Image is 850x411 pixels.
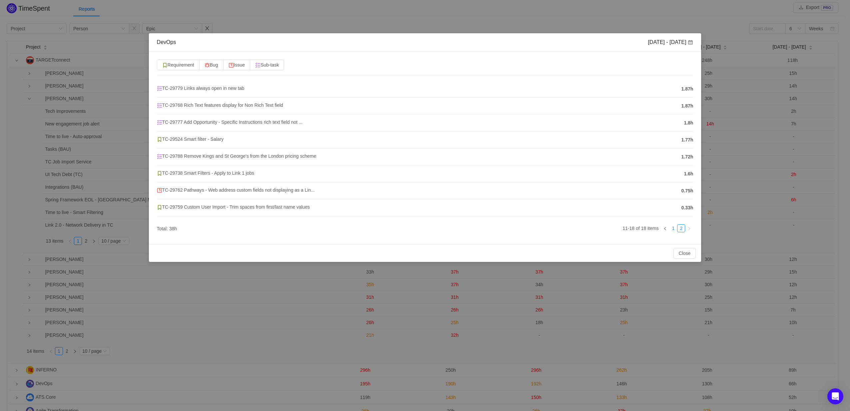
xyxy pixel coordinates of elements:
img: 10303 [205,63,210,68]
span: Bug [205,62,218,68]
img: 10315 [162,63,168,68]
div: [DATE] - [DATE] [648,39,693,46]
img: 10313 [157,154,162,159]
div: Open Intercom Messenger [827,388,843,404]
span: TC-29779 Links always open in new tab [157,86,244,91]
span: 0.75h [681,187,693,194]
img: 10315 [157,171,162,176]
img: 10313 [157,120,162,125]
a: 2 [677,225,685,232]
li: Next Page [685,224,693,232]
span: TC-29768 Rich Text features display for Non Rich Text field [157,103,283,108]
span: 1.8h [684,119,693,126]
span: TC-29788 Remove Kings and St George's from the London pricing scheme [157,153,316,159]
img: 10304 [228,63,234,68]
span: 1.87h [681,86,693,93]
li: 11-18 of 18 items [623,224,658,232]
a: 1 [669,225,677,232]
span: TC-29777 Add Opportunity - Specific Instructions rich text field not ... [157,119,303,125]
img: 10313 [157,86,162,91]
span: 1.77h [681,136,693,143]
li: 2 [677,224,685,232]
i: icon: left [663,227,667,231]
img: 10304 [157,188,162,193]
button: Close [673,248,696,259]
div: DevOps [157,39,176,46]
span: TC-29759 Custom User Import - Trim spaces from first/last name values [157,204,310,210]
i: icon: right [687,227,691,231]
img: 10315 [157,137,162,142]
img: 10315 [157,205,162,210]
span: TC-29738 Smart Filters - Apply to Link 1 jobs [157,170,254,176]
li: Previous Page [661,224,669,232]
span: TC-29762 Pathways - Web address custom fields not displaying as a Lin... [157,187,315,193]
span: 1.6h [684,170,693,177]
img: 10313 [157,103,162,108]
li: 1 [669,224,677,232]
span: 1.87h [681,103,693,109]
span: 0.33h [681,204,693,211]
span: Issue [228,62,245,68]
img: 10313 [255,63,260,68]
span: Total: 38h [157,226,177,231]
span: Sub-task [255,62,279,68]
span: Requirement [162,62,194,68]
span: TC-29524 Smart filter - Salary [157,136,224,142]
span: 1.72h [681,153,693,160]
